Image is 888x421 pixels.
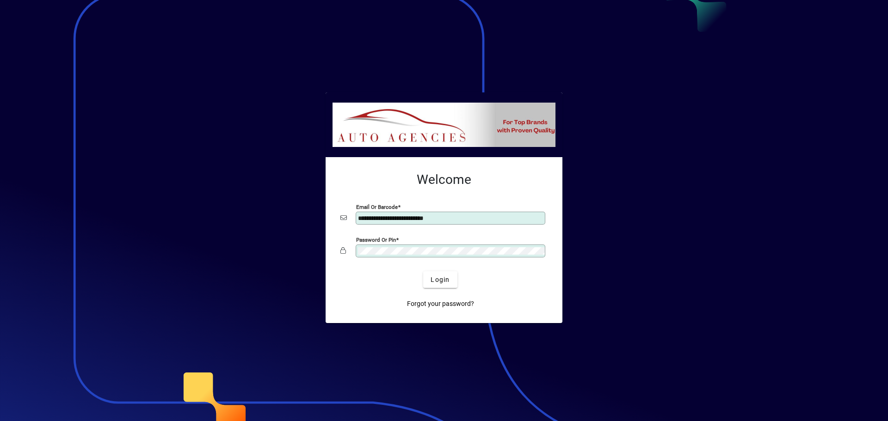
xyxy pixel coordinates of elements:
[403,295,478,312] a: Forgot your password?
[431,275,450,285] span: Login
[356,204,398,210] mat-label: Email or Barcode
[340,172,548,188] h2: Welcome
[423,271,457,288] button: Login
[356,237,396,243] mat-label: Password or Pin
[407,299,474,309] span: Forgot your password?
